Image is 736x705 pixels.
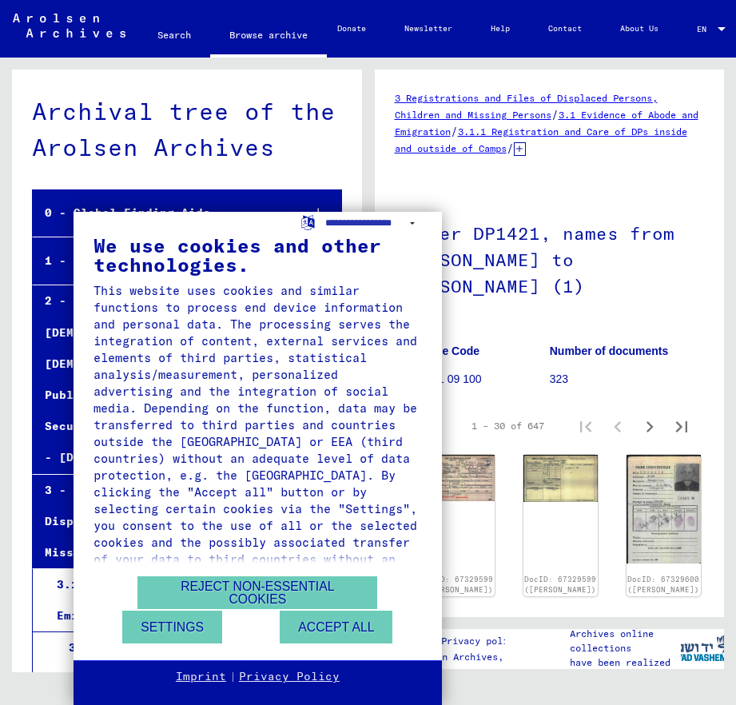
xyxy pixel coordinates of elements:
[122,611,222,643] button: Settings
[239,669,340,685] a: Privacy Policy
[93,282,422,584] div: This website uses cookies and similar functions to process end device information and personal da...
[176,669,226,685] a: Imprint
[137,576,377,609] button: Reject non-essential cookies
[93,236,422,274] div: We use cookies and other technologies.
[280,611,392,643] button: Accept all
